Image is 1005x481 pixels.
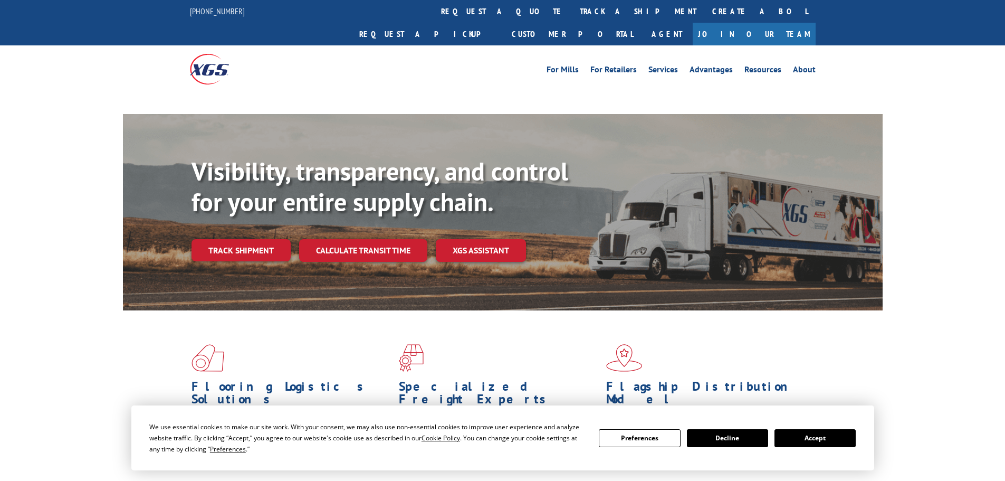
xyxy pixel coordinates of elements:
[606,344,643,372] img: xgs-icon-flagship-distribution-model-red
[744,65,781,77] a: Resources
[606,380,806,411] h1: Flagship Distribution Model
[190,6,245,16] a: [PHONE_NUMBER]
[648,65,678,77] a: Services
[192,155,568,218] b: Visibility, transparency, and control for your entire supply chain.
[690,65,733,77] a: Advantages
[149,421,586,455] div: We use essential cookies to make our site work. With your consent, we may also use non-essential ...
[793,65,816,77] a: About
[399,380,598,411] h1: Specialized Freight Experts
[641,23,693,45] a: Agent
[590,65,637,77] a: For Retailers
[687,429,768,447] button: Decline
[131,405,874,470] div: Cookie Consent Prompt
[504,23,641,45] a: Customer Portal
[192,380,391,411] h1: Flooring Logistics Solutions
[547,65,579,77] a: For Mills
[693,23,816,45] a: Join Our Team
[351,23,504,45] a: Request a pickup
[774,429,856,447] button: Accept
[299,239,427,262] a: Calculate transit time
[399,344,424,372] img: xgs-icon-focused-on-flooring-red
[192,344,224,372] img: xgs-icon-total-supply-chain-intelligence-red
[436,239,526,262] a: XGS ASSISTANT
[422,433,460,442] span: Cookie Policy
[599,429,680,447] button: Preferences
[210,445,246,454] span: Preferences
[192,239,291,261] a: Track shipment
